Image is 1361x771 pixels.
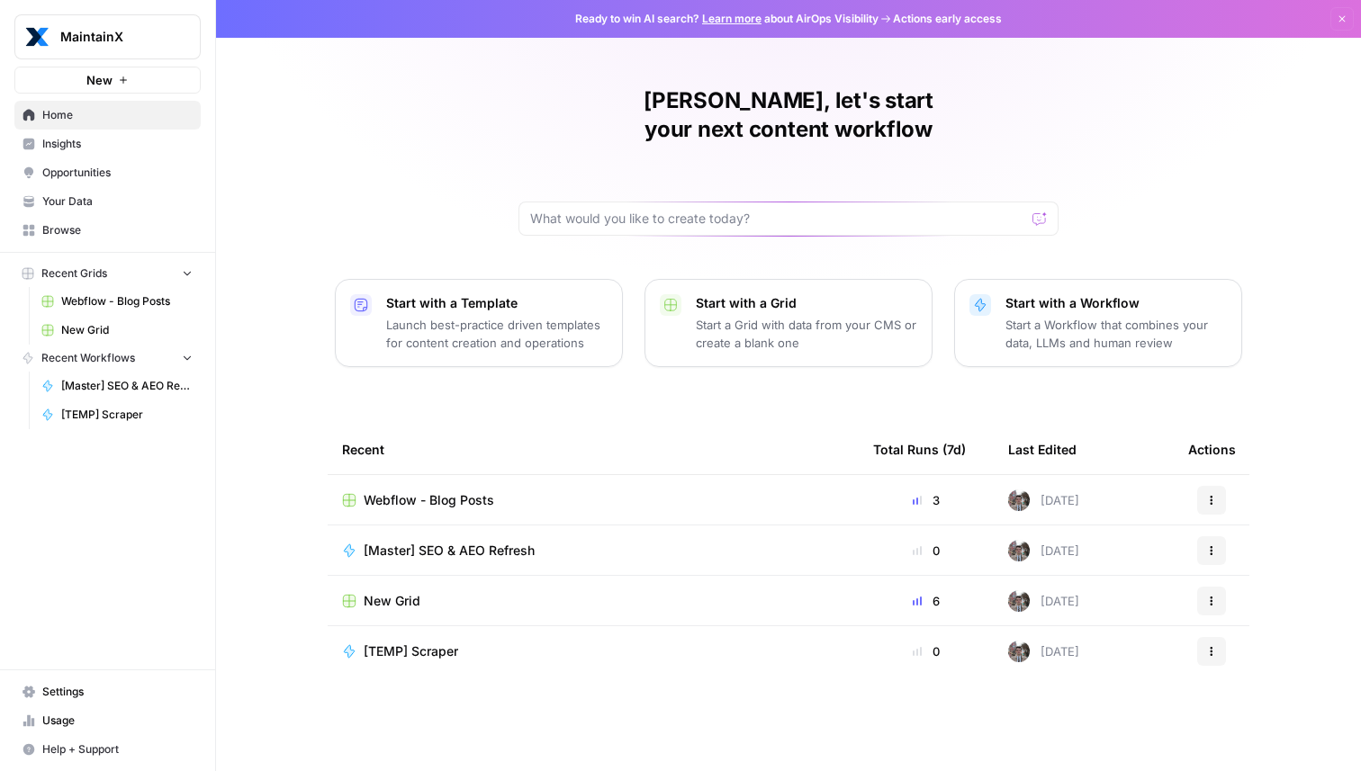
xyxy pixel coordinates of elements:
[1008,489,1030,511] img: a2mlt6f1nb2jhzcjxsuraj5rj4vi
[42,222,193,238] span: Browse
[1188,425,1236,474] div: Actions
[1008,590,1079,612] div: [DATE]
[364,592,420,610] span: New Grid
[644,279,933,367] button: Start with a GridStart a Grid with data from your CMS or create a blank one
[873,425,966,474] div: Total Runs (7d)
[1008,540,1030,561] img: a2mlt6f1nb2jhzcjxsuraj5rj4vi
[33,287,201,316] a: Webflow - Blog Posts
[1008,641,1079,662] div: [DATE]
[342,425,844,474] div: Recent
[61,407,193,423] span: [TEMP] Scraper
[61,378,193,394] span: [Master] SEO & AEO Refresh
[14,735,201,764] button: Help + Support
[33,316,201,345] a: New Grid
[14,677,201,706] a: Settings
[364,491,494,509] span: Webflow - Blog Posts
[41,265,107,282] span: Recent Grids
[1008,425,1077,474] div: Last Edited
[873,642,979,660] div: 0
[14,158,201,187] a: Opportunities
[42,107,193,123] span: Home
[61,322,193,338] span: New Grid
[61,293,193,309] span: Webflow - Blog Posts
[342,491,844,509] a: Webflow - Blog Posts
[41,350,135,366] span: Recent Workflows
[14,187,201,216] a: Your Data
[60,28,169,46] span: MaintainX
[42,136,193,152] span: Insights
[342,642,844,660] a: [TEMP] Scraper
[14,67,201,94] button: New
[1008,641,1030,662] img: a2mlt6f1nb2jhzcjxsuraj5rj4vi
[14,14,201,59] button: Workspace: MaintainX
[873,491,979,509] div: 3
[873,592,979,610] div: 6
[386,316,608,352] p: Launch best-practice driven templates for content creation and operations
[42,684,193,700] span: Settings
[364,642,458,660] span: [TEMP] Scraper
[530,210,1025,228] input: What would you like to create today?
[42,713,193,729] span: Usage
[14,130,201,158] a: Insights
[33,372,201,400] a: [Master] SEO & AEO Refresh
[1005,316,1227,352] p: Start a Workflow that combines your data, LLMs and human review
[14,101,201,130] a: Home
[42,741,193,758] span: Help + Support
[42,193,193,210] span: Your Data
[14,216,201,245] a: Browse
[1005,294,1227,312] p: Start with a Workflow
[873,542,979,560] div: 0
[33,400,201,429] a: [TEMP] Scraper
[14,345,201,372] button: Recent Workflows
[342,592,844,610] a: New Grid
[702,12,762,25] a: Learn more
[342,542,844,560] a: [Master] SEO & AEO Refresh
[42,165,193,181] span: Opportunities
[575,11,879,27] span: Ready to win AI search? about AirOps Visibility
[14,260,201,287] button: Recent Grids
[386,294,608,312] p: Start with a Template
[335,279,623,367] button: Start with a TemplateLaunch best-practice driven templates for content creation and operations
[518,86,1059,144] h1: [PERSON_NAME], let's start your next content workflow
[86,71,113,89] span: New
[1008,540,1079,561] div: [DATE]
[14,706,201,735] a: Usage
[954,279,1242,367] button: Start with a WorkflowStart a Workflow that combines your data, LLMs and human review
[1008,489,1079,511] div: [DATE]
[696,316,917,352] p: Start a Grid with data from your CMS or create a blank one
[1008,590,1030,612] img: a2mlt6f1nb2jhzcjxsuraj5rj4vi
[364,542,535,560] span: [Master] SEO & AEO Refresh
[21,21,53,53] img: MaintainX Logo
[696,294,917,312] p: Start with a Grid
[893,11,1002,27] span: Actions early access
